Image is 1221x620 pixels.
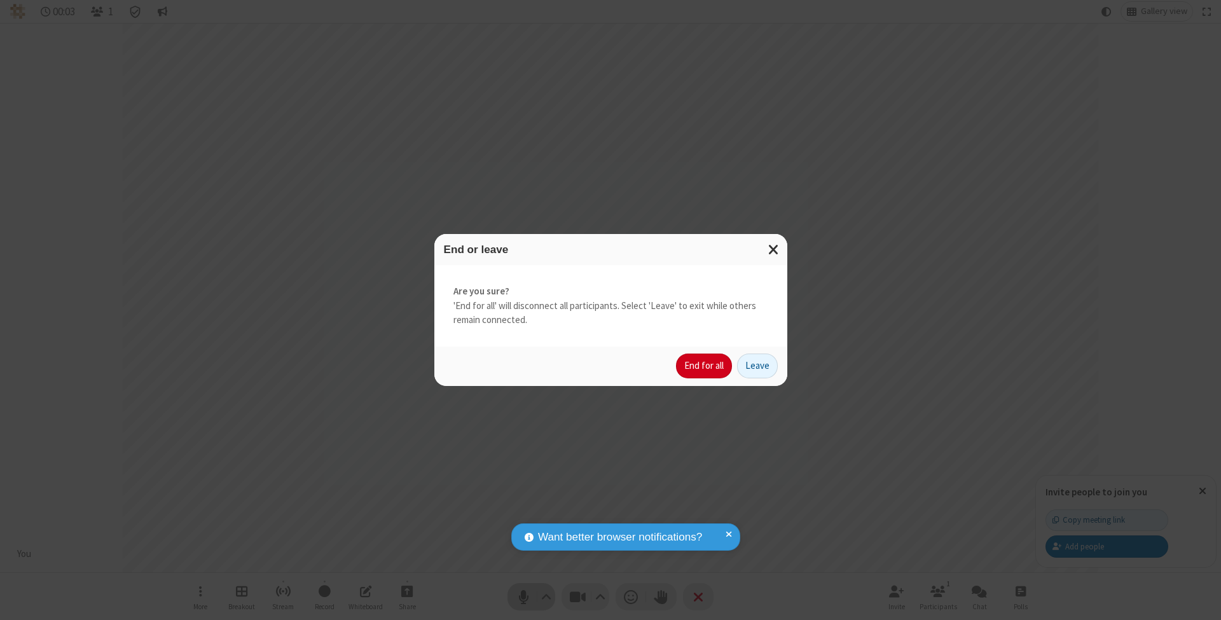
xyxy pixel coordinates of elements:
button: Close modal [761,234,787,265]
button: End for all [676,354,732,379]
strong: Are you sure? [453,284,768,299]
div: 'End for all' will disconnect all participants. Select 'Leave' to exit while others remain connec... [434,265,787,347]
span: Want better browser notifications? [538,529,702,546]
button: Leave [737,354,778,379]
h3: End or leave [444,244,778,256]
